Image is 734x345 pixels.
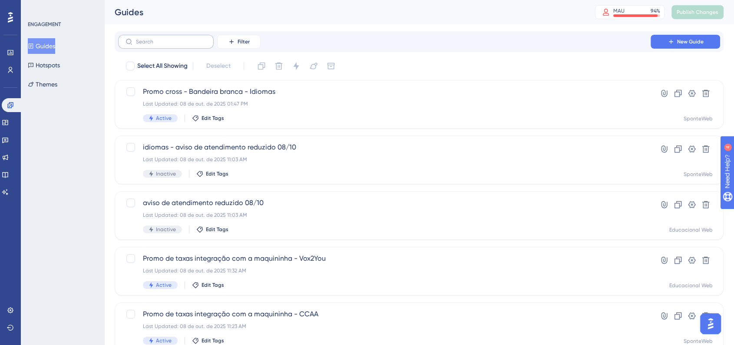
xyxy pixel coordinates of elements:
button: Publish Changes [671,5,724,19]
div: SponteWeb [684,115,713,122]
button: Deselect [198,58,238,74]
span: Filter [238,38,250,45]
span: Promo de taxas integração com a maquininha - CCAA [143,309,626,319]
span: Active [156,282,172,289]
span: Edit Tags [202,337,224,344]
span: Active [156,337,172,344]
div: Last Updated: 08 de out. de 2025 11:23 AM [143,323,626,330]
div: SponteWeb [684,338,713,345]
div: Last Updated: 08 de out. de 2025 01:47 PM [143,100,626,107]
button: Hotspots [28,57,60,73]
div: Guides [115,6,573,18]
span: Inactive [156,170,176,177]
iframe: UserGuiding AI Assistant Launcher [698,311,724,337]
button: Edit Tags [192,282,224,289]
div: Last Updated: 08 de out. de 2025 11:32 AM [143,267,626,274]
span: Edit Tags [206,226,228,233]
div: Educacional Web [669,282,713,289]
div: ENGAGEMENT [28,21,61,28]
span: Publish Changes [677,9,718,16]
span: Promo de taxas integração com a maquininha - Vox2You [143,253,626,264]
button: Themes [28,76,57,92]
span: aviso de atendimento reduzido 08/10 [143,198,626,208]
button: Guides [28,38,55,54]
button: Edit Tags [196,170,228,177]
div: SponteWeb [684,171,713,178]
span: Promo cross - Bandeira branca - Idiomas [143,86,626,97]
span: Inactive [156,226,176,233]
div: 94 % [651,7,660,14]
button: Filter [217,35,261,49]
span: Edit Tags [202,115,224,122]
span: Edit Tags [206,170,228,177]
div: Last Updated: 08 de out. de 2025 11:03 AM [143,212,626,219]
div: Educacional Web [669,226,713,233]
button: Edit Tags [192,337,224,344]
span: Need Help? [20,2,54,13]
span: Deselect [206,61,231,71]
button: New Guide [651,35,720,49]
span: Select All Showing [137,61,188,71]
input: Search [136,39,206,45]
span: Active [156,115,172,122]
button: Edit Tags [196,226,228,233]
span: New Guide [677,38,704,45]
div: 4 [60,4,63,11]
div: MAU [613,7,625,14]
div: Last Updated: 08 de out. de 2025 11:03 AM [143,156,626,163]
span: idiomas - aviso de atendimento reduzido 08/10 [143,142,626,153]
button: Edit Tags [192,115,224,122]
span: Edit Tags [202,282,224,289]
